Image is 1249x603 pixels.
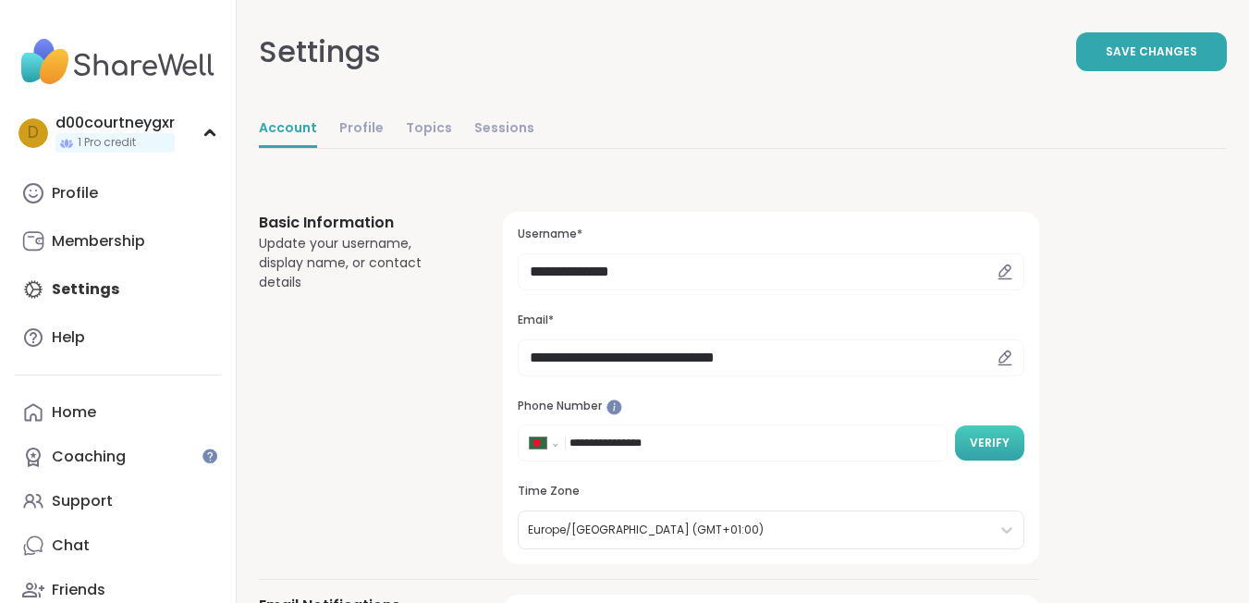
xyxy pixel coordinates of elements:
[52,447,126,467] div: Coaching
[52,491,113,511] div: Support
[55,113,175,133] div: d00courtneygxr
[474,111,534,148] a: Sessions
[15,479,221,523] a: Support
[518,313,1024,328] h3: Email*
[15,390,221,435] a: Home
[518,227,1024,242] h3: Username*
[15,30,221,94] img: ShareWell Nav Logo
[518,484,1024,499] h3: Time Zone
[28,121,39,145] span: d
[202,449,217,463] iframe: Spotlight
[970,435,1010,451] span: Verify
[406,111,452,148] a: Topics
[15,523,221,568] a: Chat
[52,327,85,348] div: Help
[52,183,98,203] div: Profile
[15,435,221,479] a: Coaching
[15,171,221,215] a: Profile
[259,30,381,74] div: Settings
[518,399,1024,414] h3: Phone Number
[15,219,221,264] a: Membership
[15,315,221,360] a: Help
[606,400,622,415] iframe: Spotlight
[339,111,384,148] a: Profile
[1106,43,1197,60] span: Save Changes
[259,111,317,148] a: Account
[52,231,145,252] div: Membership
[52,535,90,556] div: Chat
[78,135,136,151] span: 1 Pro credit
[955,425,1024,461] button: Verify
[259,234,459,292] div: Update your username, display name, or contact details
[52,580,105,600] div: Friends
[1076,32,1227,71] button: Save Changes
[259,212,459,234] h3: Basic Information
[52,402,96,423] div: Home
